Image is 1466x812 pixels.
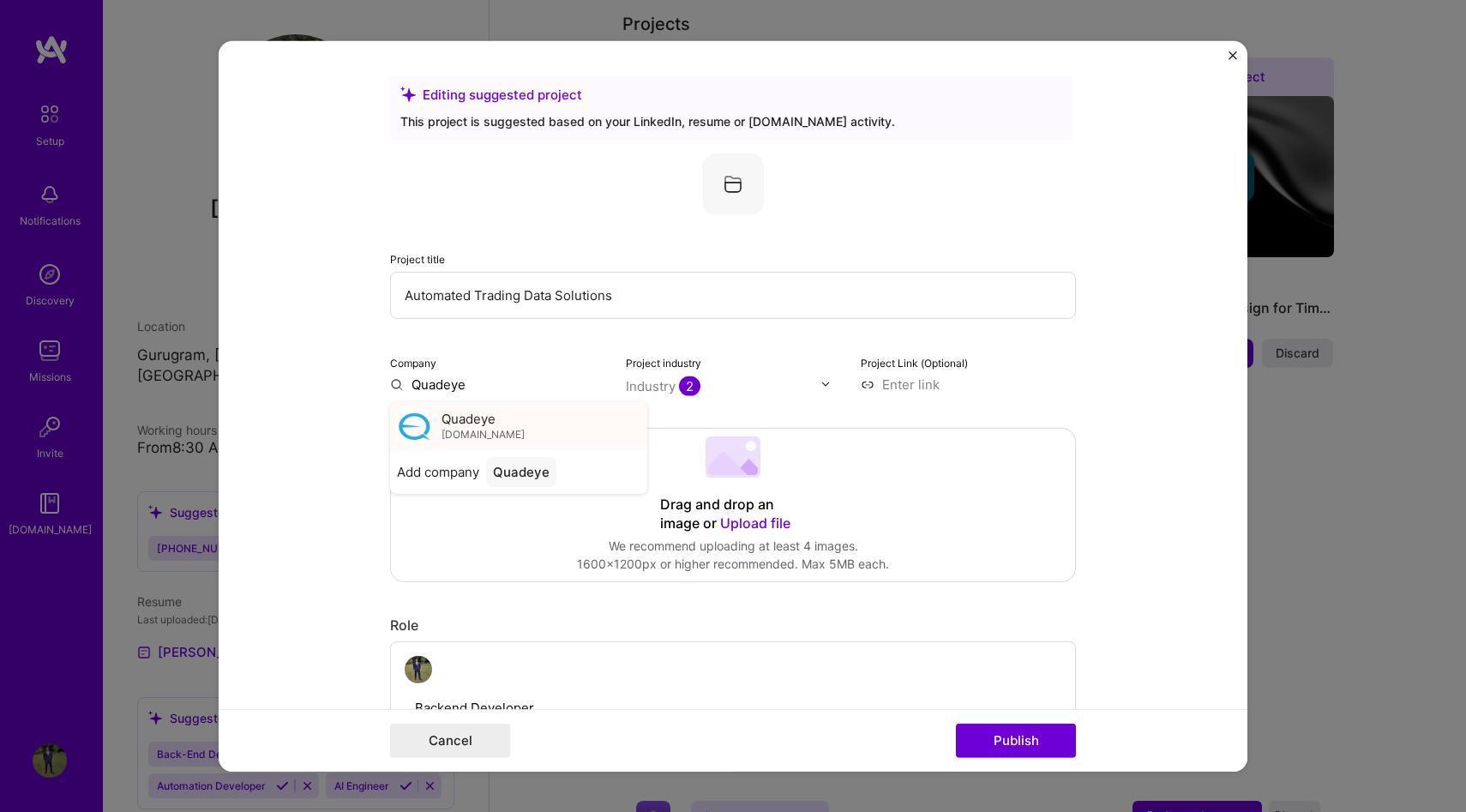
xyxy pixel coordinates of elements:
input: Enter name or website [390,375,605,393]
i: icon SuggestedTeams [400,87,416,102]
button: Close [1229,51,1237,69]
label: Project title [390,252,445,265]
div: Industry [626,376,700,394]
div: This project is suggested based on your LinkedIn, resume or [DOMAIN_NAME] activity. [400,111,1062,129]
span: Quadeye [442,410,496,428]
img: drop icon [820,379,831,389]
div: Role [390,616,1076,634]
div: Editing suggested project [400,85,1062,103]
input: Enter the name of the project [390,271,1076,318]
label: Project industry [626,356,701,369]
div: Quadeye [486,456,556,486]
input: Role Name [405,689,733,725]
div: Drag and drop an image or Upload fileWe recommend uploading at least 4 images.1600x1200px or high... [390,427,1076,581]
div: We recommend uploading at least 4 images. [577,537,889,555]
img: Company logo [702,153,764,214]
div: Drag and drop an image or [660,495,806,532]
label: Project Link (Optional) [861,356,968,369]
button: Cancel [390,724,510,758]
input: Enter link [861,375,1076,393]
div: 1600x1200px or higher recommended. Max 5MB each. [577,555,889,573]
span: Upload file [720,514,790,531]
button: Publish [956,724,1076,758]
label: Company [390,356,436,369]
span: Add company [397,462,479,480]
img: Company logo [397,408,431,442]
span: [DOMAIN_NAME] [442,428,525,442]
span: 2 [679,376,700,395]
